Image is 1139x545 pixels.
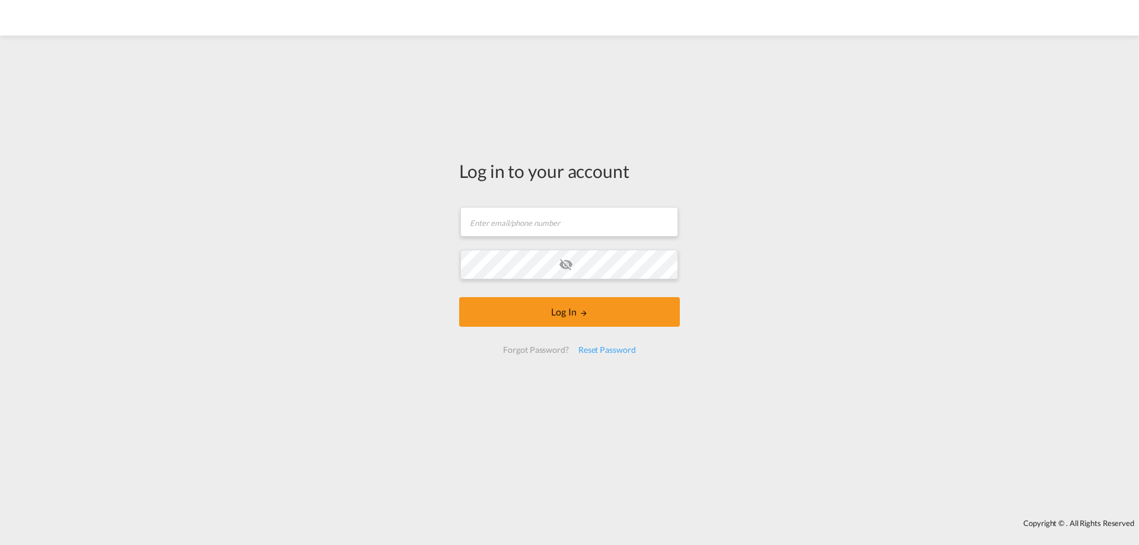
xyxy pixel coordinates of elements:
div: Log in to your account [459,158,680,183]
div: Reset Password [574,339,641,361]
button: LOGIN [459,297,680,327]
div: Forgot Password? [498,339,573,361]
md-icon: icon-eye-off [559,257,573,272]
input: Enter email/phone number [460,207,678,237]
